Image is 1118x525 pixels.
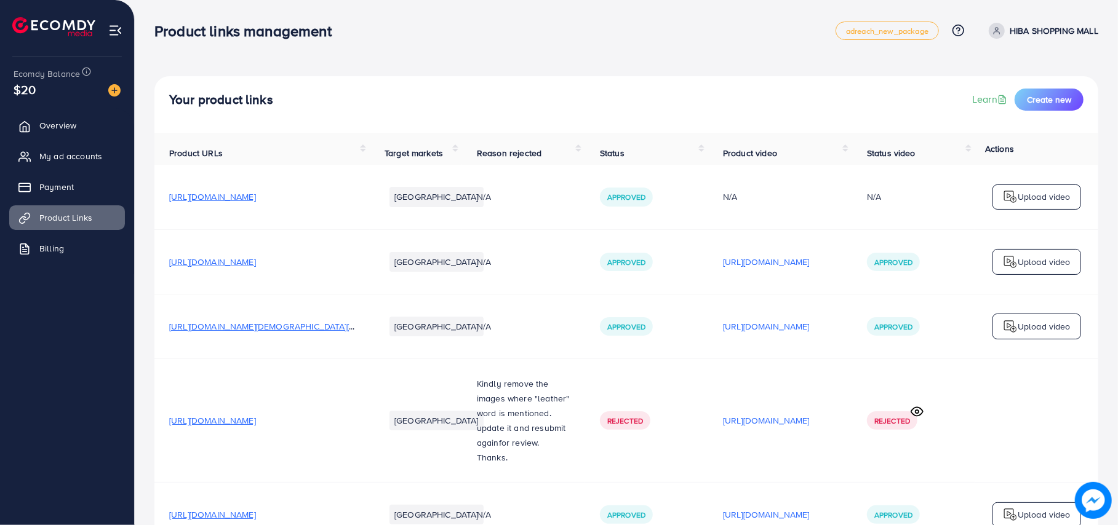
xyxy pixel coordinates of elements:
[607,192,645,202] span: Approved
[867,191,881,203] div: N/A
[1027,93,1071,106] span: Create new
[874,416,910,426] span: Rejected
[972,92,1010,106] a: Learn
[9,175,125,199] a: Payment
[1018,189,1071,204] p: Upload video
[1003,507,1018,522] img: logo
[477,450,570,465] p: Thanks.
[169,508,256,521] span: [URL][DOMAIN_NAME]
[874,257,912,267] span: Approved
[169,414,256,427] span: [URL][DOMAIN_NAME]
[169,147,223,159] span: Product URLs
[723,507,810,522] p: [URL][DOMAIN_NAME]
[169,92,273,108] h4: Your product links
[389,187,484,207] li: [GEOGRAPHIC_DATA]
[1075,482,1112,519] img: image
[1003,189,1018,204] img: logo
[1003,319,1018,334] img: logo
[1018,507,1071,522] p: Upload video
[846,27,928,35] span: adreach_new_package
[607,322,645,332] span: Approved
[1003,255,1018,269] img: logo
[39,242,64,255] span: Billing
[39,119,76,132] span: Overview
[154,22,341,40] h3: Product links management
[477,256,491,268] span: N/A
[389,252,484,272] li: [GEOGRAPHIC_DATA]
[477,376,570,450] p: Kindly remove the images where "leather" word is mentioned. update it and resubmit again or review.
[169,191,256,203] span: [URL][DOMAIN_NAME]
[1010,23,1098,38] p: HIBA SHOPPING MALL
[169,256,256,268] span: [URL][DOMAIN_NAME]
[723,413,810,428] p: [URL][DOMAIN_NAME]
[499,436,501,449] span: f
[108,84,121,97] img: image
[9,236,125,261] a: Billing
[985,143,1014,155] span: Actions
[169,320,438,333] span: [URL][DOMAIN_NAME][DEMOGRAPHIC_DATA][DEMOGRAPHIC_DATA]
[9,205,125,230] a: Product Links
[385,147,443,159] span: Target markets
[836,22,939,40] a: adreach_new_package
[607,510,645,520] span: Approved
[12,17,95,36] img: logo
[723,255,810,269] p: [URL][DOMAIN_NAME]
[874,510,912,520] span: Approved
[600,147,625,159] span: Status
[723,191,837,203] div: N/A
[389,505,484,524] li: [GEOGRAPHIC_DATA]
[389,411,484,430] li: [GEOGRAPHIC_DATA]
[14,68,80,80] span: Ecomdy Balance
[1018,255,1071,269] p: Upload video
[723,147,777,159] span: Product video
[874,322,912,332] span: Approved
[867,147,916,159] span: Status video
[1018,319,1071,334] p: Upload video
[607,416,643,426] span: Rejected
[477,191,491,203] span: N/A
[39,211,92,224] span: Product Links
[723,319,810,334] p: [URL][DOMAIN_NAME]
[108,23,122,37] img: menu
[14,81,36,98] span: $20
[389,317,484,336] li: [GEOGRAPHIC_DATA]
[1015,89,1084,111] button: Create new
[39,150,102,162] span: My ad accounts
[607,257,645,267] span: Approved
[477,320,491,333] span: N/A
[477,508,491,521] span: N/A
[984,23,1098,39] a: HIBA SHOPPING MALL
[39,181,74,193] span: Payment
[9,113,125,138] a: Overview
[477,147,541,159] span: Reason rejected
[9,144,125,168] a: My ad accounts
